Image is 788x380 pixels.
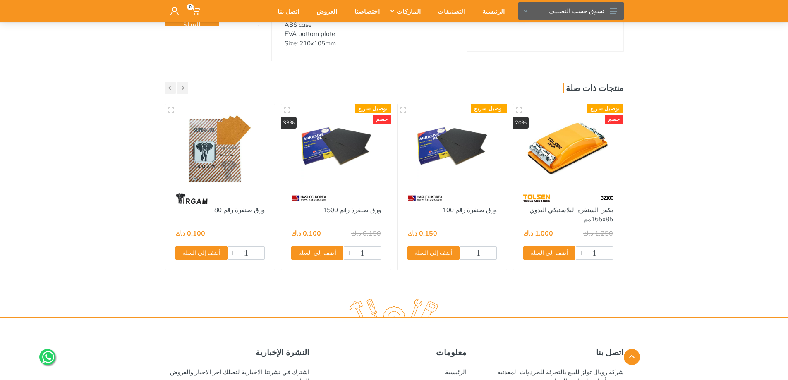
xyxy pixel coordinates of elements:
[587,104,623,113] div: توصيل سريع
[285,20,454,30] div: ABS case
[601,195,613,201] span: 32100
[373,115,391,124] div: خصم
[214,206,265,214] a: ورق صنفرة رقم 80
[523,230,553,237] div: 1.000 د.ك
[605,115,623,124] div: خصم
[343,2,386,20] div: اختصاصنا
[563,83,624,93] h3: منتجات ذات صلة
[523,191,550,206] img: 64.webp
[165,347,309,357] h5: النشرة الإخبارية
[165,7,219,26] button: اضف إلى السلة
[322,347,467,357] h5: معلومات
[175,191,208,206] img: 94.webp
[323,206,381,214] a: ورق صنفرة رقم 1500
[479,347,624,357] h5: اتصل بنا
[405,112,500,182] img: Royal Tools - ورق صنفرة رقم 100
[523,246,575,260] button: أضف إلى السلة
[335,299,453,322] img: royal.tools Logo
[583,230,613,237] div: 1.250 د.ك
[471,2,510,20] div: الرئيسية
[291,230,321,237] div: 0.100 د.ك
[471,104,507,113] div: توصيل سريع
[518,2,624,20] button: تسوق حسب التصنيف
[445,368,467,376] a: الرئيسية
[305,2,343,20] div: العروض
[351,230,381,237] div: 0.150 د.ك
[386,2,426,20] div: الماركات
[521,112,616,182] img: Royal Tools - بكس السنفره البلاستيكي اليدوي 165x85مم
[289,112,383,182] img: Royal Tools - ورق صنفرة رقم 1500
[175,246,228,260] button: أضف إلى السلة
[291,191,327,206] img: 88.webp
[529,206,613,223] a: بكس السنفره البلاستيكي اليدوي 165x85مم
[285,29,454,48] div: EVA bottom plate Size: 210x105mm
[175,230,205,237] div: 0.100 د.ك
[187,4,194,10] span: 0
[173,112,268,182] img: Royal Tools - ورق صنفرة رقم 80
[443,206,497,214] a: ورق صنفرة رقم 100
[513,117,529,129] div: 20%
[407,230,437,237] div: 0.150 د.ك
[407,246,460,260] button: أضف إلى السلة
[407,191,443,206] img: 88.webp
[281,117,297,129] div: 33%
[355,104,391,113] div: توصيل سريع
[426,2,471,20] div: التصنيفات
[291,246,343,260] button: أضف إلى السلة
[266,2,305,20] div: اتصل بنا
